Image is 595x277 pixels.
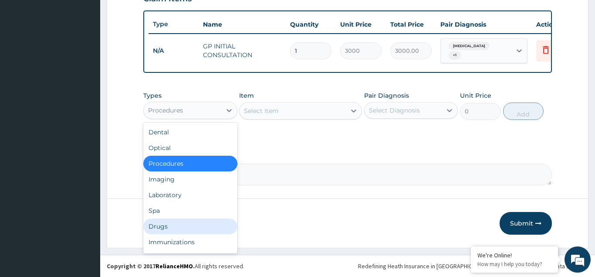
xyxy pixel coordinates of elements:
[149,16,199,32] th: Type
[143,171,237,187] div: Imaging
[143,124,237,140] div: Dental
[503,103,544,120] button: Add
[143,156,237,171] div: Procedures
[143,92,162,99] label: Types
[364,91,409,100] label: Pair Diagnosis
[143,151,552,159] label: Comment
[358,262,588,270] div: Redefining Heath Insurance in [GEOGRAPHIC_DATA] using Telemedicine and Data Science!
[239,91,254,100] label: Item
[16,44,35,65] img: d_794563401_company_1708531726252_794563401
[143,203,237,219] div: Spa
[143,250,237,266] div: Others
[199,38,286,64] td: GP INITIAL CONSULTATION
[100,255,595,277] footer: All rights reserved.
[45,49,146,60] div: Chat with us now
[449,51,461,60] span: + 1
[143,140,237,156] div: Optical
[143,187,237,203] div: Laboratory
[51,83,120,171] span: We're online!
[199,16,286,33] th: Name
[449,42,490,51] span: [MEDICAL_DATA]
[244,106,279,115] div: Select Item
[436,16,532,33] th: Pair Diagnosis
[149,43,199,59] td: N/A
[369,106,420,115] div: Select Diagnosis
[532,16,575,33] th: Actions
[286,16,336,33] th: Quantity
[477,260,551,268] p: How may I help you today?
[143,234,237,250] div: Immunizations
[386,16,436,33] th: Total Price
[477,251,551,259] div: We're Online!
[156,262,193,270] a: RelianceHMO
[336,16,386,33] th: Unit Price
[500,212,552,235] button: Submit
[460,91,491,100] label: Unit Price
[148,106,183,115] div: Procedures
[143,219,237,234] div: Drugs
[107,262,195,270] strong: Copyright © 2017 .
[4,185,166,215] textarea: Type your message and hit 'Enter'
[143,4,164,25] div: Minimize live chat window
